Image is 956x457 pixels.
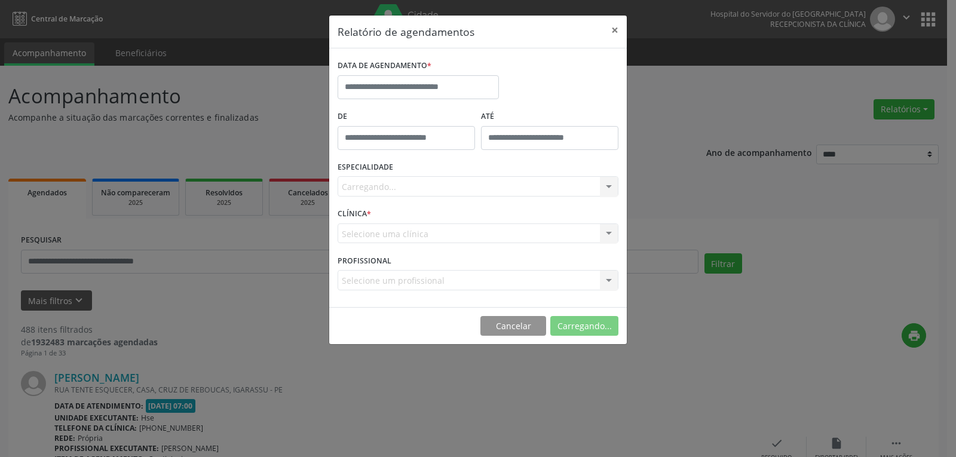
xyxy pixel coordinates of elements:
[338,24,474,39] h5: Relatório de agendamentos
[338,251,391,270] label: PROFISSIONAL
[603,16,627,45] button: Close
[338,108,475,126] label: De
[481,108,618,126] label: ATÉ
[338,158,393,177] label: ESPECIALIDADE
[338,205,371,223] label: CLÍNICA
[338,57,431,75] label: DATA DE AGENDAMENTO
[480,316,546,336] button: Cancelar
[550,316,618,336] button: Carregando...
